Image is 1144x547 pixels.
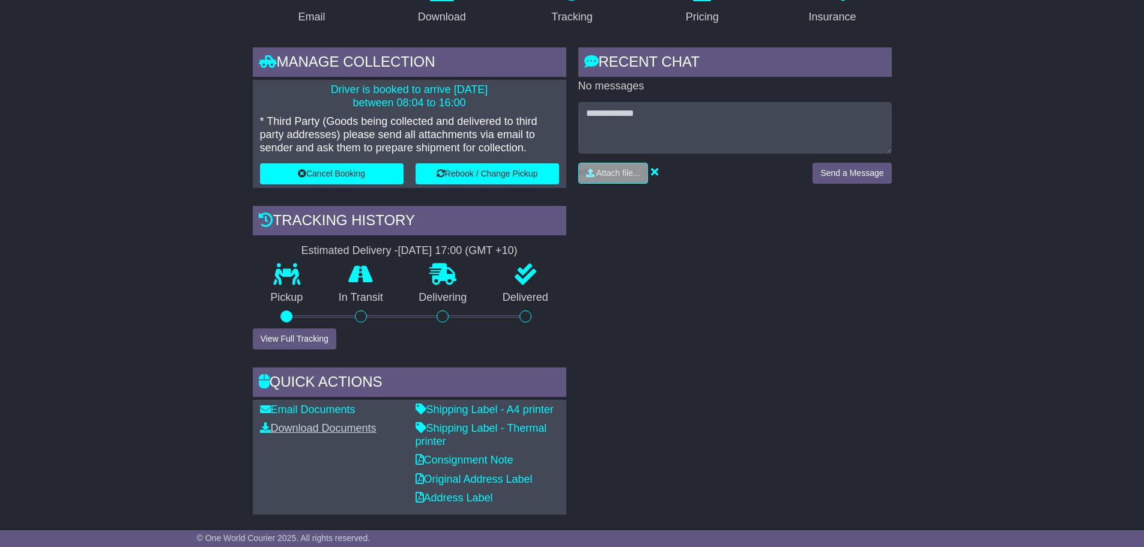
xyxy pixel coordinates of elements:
a: Shipping Label - A4 printer [416,403,554,416]
span: © One World Courier 2025. All rights reserved. [197,533,371,543]
div: Download [418,9,466,25]
button: Rebook / Change Pickup [416,163,559,184]
div: Tracking [551,9,592,25]
p: Delivering [401,291,485,304]
div: Insurance [809,9,856,25]
p: Pickup [253,291,321,304]
button: Cancel Booking [260,163,404,184]
div: RECENT CHAT [578,47,892,80]
div: Tracking history [253,206,566,238]
a: Email Documents [260,403,356,416]
a: Original Address Label [416,473,533,485]
div: Pricing [686,9,719,25]
p: Driver is booked to arrive [DATE] between 08:04 to 16:00 [260,83,559,109]
div: Quick Actions [253,367,566,400]
div: Email [298,9,325,25]
a: Download Documents [260,422,377,434]
a: Shipping Label - Thermal printer [416,422,547,447]
div: Manage collection [253,47,566,80]
button: View Full Tracking [253,328,336,349]
div: [DATE] 17:00 (GMT +10) [398,244,518,258]
p: * Third Party (Goods being collected and delivered to third party addresses) please send all atta... [260,115,559,154]
a: Consignment Note [416,454,513,466]
p: In Transit [321,291,401,304]
div: Estimated Delivery - [253,244,566,258]
p: Delivered [485,291,566,304]
button: Send a Message [813,163,891,184]
a: Address Label [416,492,493,504]
p: No messages [578,80,892,93]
